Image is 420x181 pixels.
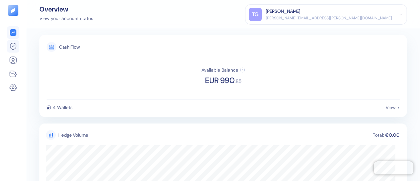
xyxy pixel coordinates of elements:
div: Overview [39,6,93,12]
a: Settings [7,84,19,92]
button: Available Balance [201,67,245,73]
div: [PERSON_NAME] [266,8,300,15]
a: Customers [7,56,19,64]
div: Total: [372,133,385,137]
div: €0.00 [385,133,400,137]
div: Cash Flow [59,45,80,49]
span: EUR 990 [205,77,235,84]
img: logo-tablet-V2.svg [8,5,18,16]
div: View your account status [39,15,93,22]
iframe: Chatra live chat [374,161,413,174]
a: Wallets [7,70,19,78]
div: TG [249,8,262,21]
a: Hedges [7,42,19,50]
span: . 85 [235,79,241,84]
div: View > [386,105,400,110]
div: 4 Wallets [53,105,73,110]
div: Hedge Volume [58,132,88,139]
div: Available Balance [201,68,238,72]
a: Overview [7,29,19,36]
div: [PERSON_NAME][EMAIL_ADDRESS][PERSON_NAME][DOMAIN_NAME] [266,15,392,21]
